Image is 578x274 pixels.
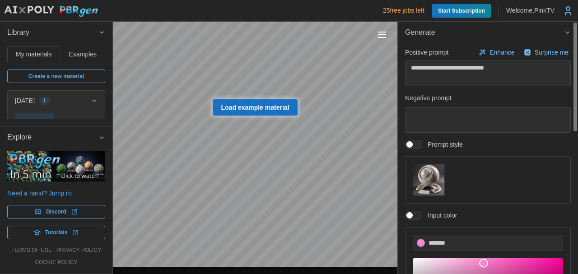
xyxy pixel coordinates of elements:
a: Load example material [213,99,298,116]
a: Start Subscription [432,4,491,18]
span: Discord [46,205,66,218]
span: Tutorials [45,226,68,239]
p: Negative prompt [405,93,571,102]
img: AIxPoly PBRgen [4,5,98,18]
a: privacy policy [56,246,101,254]
button: Surprise me [522,46,571,59]
p: [DATE] [15,96,35,105]
p: 25 free jobs left [383,6,424,15]
button: Generate [398,22,578,44]
button: Toggle viewport controls [376,28,388,41]
button: [DATE]1 [8,91,105,111]
p: Enhance [489,48,516,57]
span: Input color [422,211,457,220]
span: Prompt style [422,140,463,149]
p: Need a hand? Jump in: [7,189,105,198]
div: [DATE]1 [8,111,105,159]
span: Start Subscription [438,4,485,18]
span: Load example material [221,100,289,115]
a: Create a new material [7,70,105,83]
span: My materials [16,51,51,57]
a: terms of use [11,246,52,254]
button: Enhance [476,46,517,59]
a: Tutorials [7,226,105,239]
p: Welcome, PinkTV [506,6,555,15]
p: Positive prompt [405,48,448,57]
span: Library [7,22,98,44]
span: Create a new material [28,70,84,83]
span: Generate [405,22,564,44]
a: cookie policy [35,259,77,266]
span: 1 [43,97,46,104]
p: Surprise me [535,48,570,57]
button: Prompt style [413,164,445,196]
span: Examples [69,51,97,57]
a: Discord [7,205,105,218]
img: PBRgen explained in 5 minutes [7,151,105,181]
span: Explore [7,126,98,149]
img: Prompt style [413,164,444,195]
